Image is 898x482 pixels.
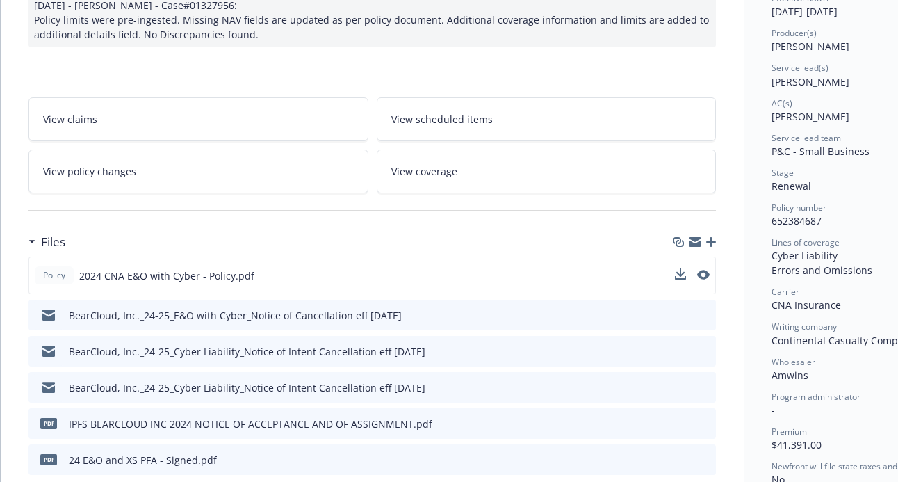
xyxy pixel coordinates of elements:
button: download file [675,268,686,280]
a: View scheduled items [377,97,717,141]
span: Program administrator [772,391,860,403]
span: [PERSON_NAME] [772,110,849,123]
div: BearCloud, Inc._24-25_Cyber Liability_Notice of Intent Cancellation eff [DATE] [69,344,425,359]
div: BearCloud, Inc._24-25_E&O with Cyber_Notice of Cancellation eff [DATE] [69,308,402,323]
span: Amwins [772,369,808,382]
span: - [772,403,775,417]
span: P&C - Small Business [772,145,870,158]
span: Wholesaler [772,356,815,368]
span: AC(s) [772,97,792,109]
span: Renewal [772,179,811,193]
button: download file [676,453,687,467]
button: preview file [697,270,710,280]
span: Carrier [772,286,799,298]
span: Lines of coverage [772,236,840,248]
a: View claims [28,97,368,141]
a: View policy changes [28,150,368,193]
button: download file [676,417,687,431]
button: preview file [698,344,710,359]
button: preview file [698,380,710,395]
div: IPFS BEARCLOUD INC 2024 NOTICE OF ACCEPTANCE AND OF ASSIGNMENT.pdf [69,417,432,431]
button: preview file [698,308,710,323]
span: Service lead team [772,132,841,144]
span: 2024 CNA E&O with Cyber - Policy.pdf [79,268,254,283]
span: View coverage [391,164,457,179]
div: BearCloud, Inc._24-25_Cyber Liability_Notice of Intent Cancellation eff [DATE] [69,380,425,395]
span: 652384687 [772,214,822,227]
span: Writing company [772,321,837,332]
span: [PERSON_NAME] [772,40,849,53]
button: download file [676,380,687,395]
a: View coverage [377,150,717,193]
span: Policy number [772,202,826,214]
div: Files [28,233,65,251]
span: View claims [43,112,97,127]
button: download file [676,344,687,359]
span: pdf [40,454,57,465]
span: pdf [40,418,57,428]
button: preview file [698,453,710,467]
span: Premium [772,426,807,437]
button: preview file [697,268,710,283]
span: View scheduled items [391,112,493,127]
h3: Files [41,233,65,251]
span: Stage [772,167,794,179]
span: Policy [40,269,68,282]
span: View policy changes [43,164,136,179]
button: preview file [698,417,710,431]
span: $41,391.00 [772,438,822,451]
span: CNA Insurance [772,298,841,312]
button: download file [676,308,687,323]
span: Producer(s) [772,27,817,39]
span: Service lead(s) [772,62,828,74]
div: 24 E&O and XS PFA - Signed.pdf [69,453,217,467]
button: download file [675,268,686,283]
span: [PERSON_NAME] [772,75,849,88]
